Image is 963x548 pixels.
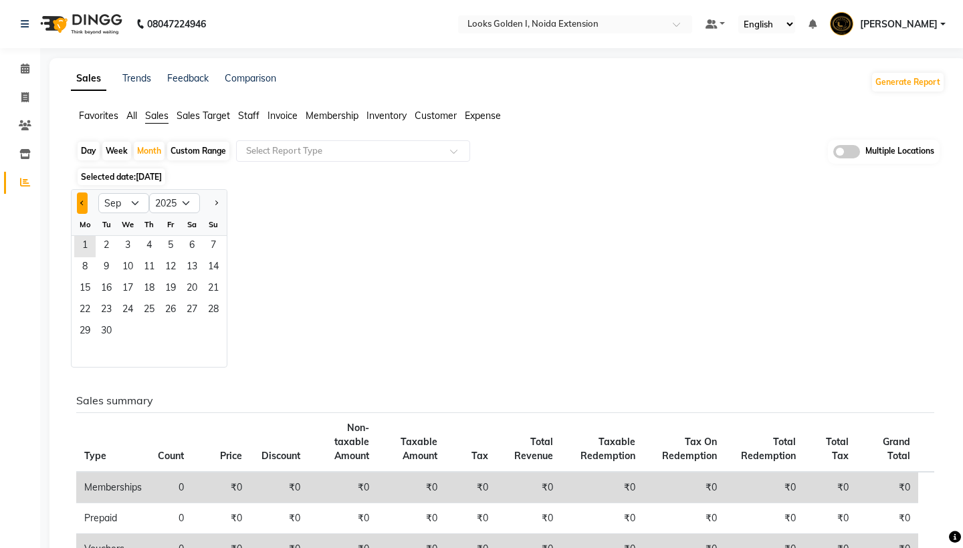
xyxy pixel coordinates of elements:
span: Sales [145,110,169,122]
span: Staff [238,110,259,122]
td: ₹0 [804,472,857,503]
div: Wednesday, September 24, 2025 [117,300,138,321]
div: Tuesday, September 9, 2025 [96,257,117,279]
span: 18 [138,279,160,300]
td: ₹0 [857,472,918,503]
div: Thursday, September 11, 2025 [138,257,160,279]
span: 20 [181,279,203,300]
td: ₹0 [643,503,725,534]
div: Sunday, September 28, 2025 [203,300,224,321]
span: 26 [160,300,181,321]
div: Monday, September 15, 2025 [74,279,96,300]
span: 22 [74,300,96,321]
span: 14 [203,257,224,279]
td: ₹0 [643,472,725,503]
a: Trends [122,72,151,84]
div: Day [78,142,100,160]
span: Count [158,450,184,462]
span: [PERSON_NAME] [860,17,938,31]
h6: Sales summary [76,394,934,407]
span: 30 [96,321,117,343]
td: ₹0 [192,503,250,534]
span: Tax [471,450,488,462]
div: Tuesday, September 23, 2025 [96,300,117,321]
div: Friday, September 19, 2025 [160,279,181,300]
span: 8 [74,257,96,279]
span: 27 [181,300,203,321]
div: Mo [74,214,96,235]
span: Grand Total [883,436,910,462]
td: ₹0 [377,503,445,534]
td: Memberships [76,472,150,503]
span: Price [220,450,242,462]
div: Week [102,142,131,160]
div: Monday, September 22, 2025 [74,300,96,321]
span: Sales Target [177,110,230,122]
span: 25 [138,300,160,321]
td: Prepaid [76,503,150,534]
td: ₹0 [561,472,644,503]
span: Membership [306,110,358,122]
div: Saturday, September 27, 2025 [181,300,203,321]
button: Previous month [77,192,88,214]
div: Friday, September 12, 2025 [160,257,181,279]
span: 5 [160,236,181,257]
span: 24 [117,300,138,321]
span: Non-taxable Amount [334,422,369,462]
span: Discount [261,450,300,462]
td: ₹0 [857,503,918,534]
span: 16 [96,279,117,300]
td: ₹0 [445,503,496,534]
td: ₹0 [250,503,308,534]
div: Monday, September 8, 2025 [74,257,96,279]
span: 12 [160,257,181,279]
td: ₹0 [804,503,857,534]
span: 23 [96,300,117,321]
div: Saturday, September 20, 2025 [181,279,203,300]
div: We [117,214,138,235]
img: logo [34,5,126,43]
span: Favorites [79,110,118,122]
div: Monday, September 29, 2025 [74,321,96,343]
div: Sa [181,214,203,235]
span: Selected date: [78,168,165,185]
span: 11 [138,257,160,279]
div: Su [203,214,224,235]
div: Friday, September 5, 2025 [160,236,181,257]
div: Saturday, September 6, 2025 [181,236,203,257]
div: Tuesday, September 2, 2025 [96,236,117,257]
div: Tuesday, September 16, 2025 [96,279,117,300]
div: Month [134,142,165,160]
span: 9 [96,257,117,279]
span: Total Revenue [514,436,553,462]
div: Wednesday, September 10, 2025 [117,257,138,279]
td: ₹0 [308,472,377,503]
div: Thursday, September 4, 2025 [138,236,160,257]
td: ₹0 [377,472,445,503]
span: 7 [203,236,224,257]
span: 17 [117,279,138,300]
td: ₹0 [308,503,377,534]
select: Select month [98,193,149,213]
b: 08047224946 [147,5,206,43]
span: 13 [181,257,203,279]
span: 3 [117,236,138,257]
td: 0 [150,503,192,534]
div: Sunday, September 7, 2025 [203,236,224,257]
div: Tuesday, September 30, 2025 [96,321,117,343]
div: Sunday, September 21, 2025 [203,279,224,300]
div: Friday, September 26, 2025 [160,300,181,321]
span: All [126,110,137,122]
span: 6 [181,236,203,257]
div: Sunday, September 14, 2025 [203,257,224,279]
div: Custom Range [167,142,229,160]
span: Type [84,450,106,462]
td: 0 [150,472,192,503]
select: Select year [149,193,200,213]
button: Next month [211,192,221,214]
span: 2 [96,236,117,257]
span: 4 [138,236,160,257]
td: ₹0 [445,472,496,503]
span: 15 [74,279,96,300]
span: Total Tax [826,436,849,462]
